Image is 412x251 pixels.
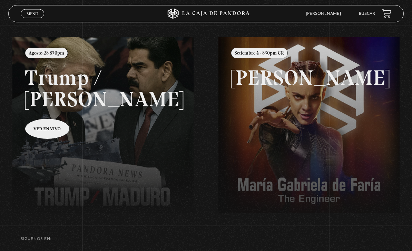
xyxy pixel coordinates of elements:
[382,9,391,18] a: View your shopping cart
[21,238,392,241] h4: SÍguenos en:
[27,12,38,16] span: Menu
[359,12,375,16] a: Buscar
[302,12,348,16] span: [PERSON_NAME]
[24,17,40,22] span: Cerrar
